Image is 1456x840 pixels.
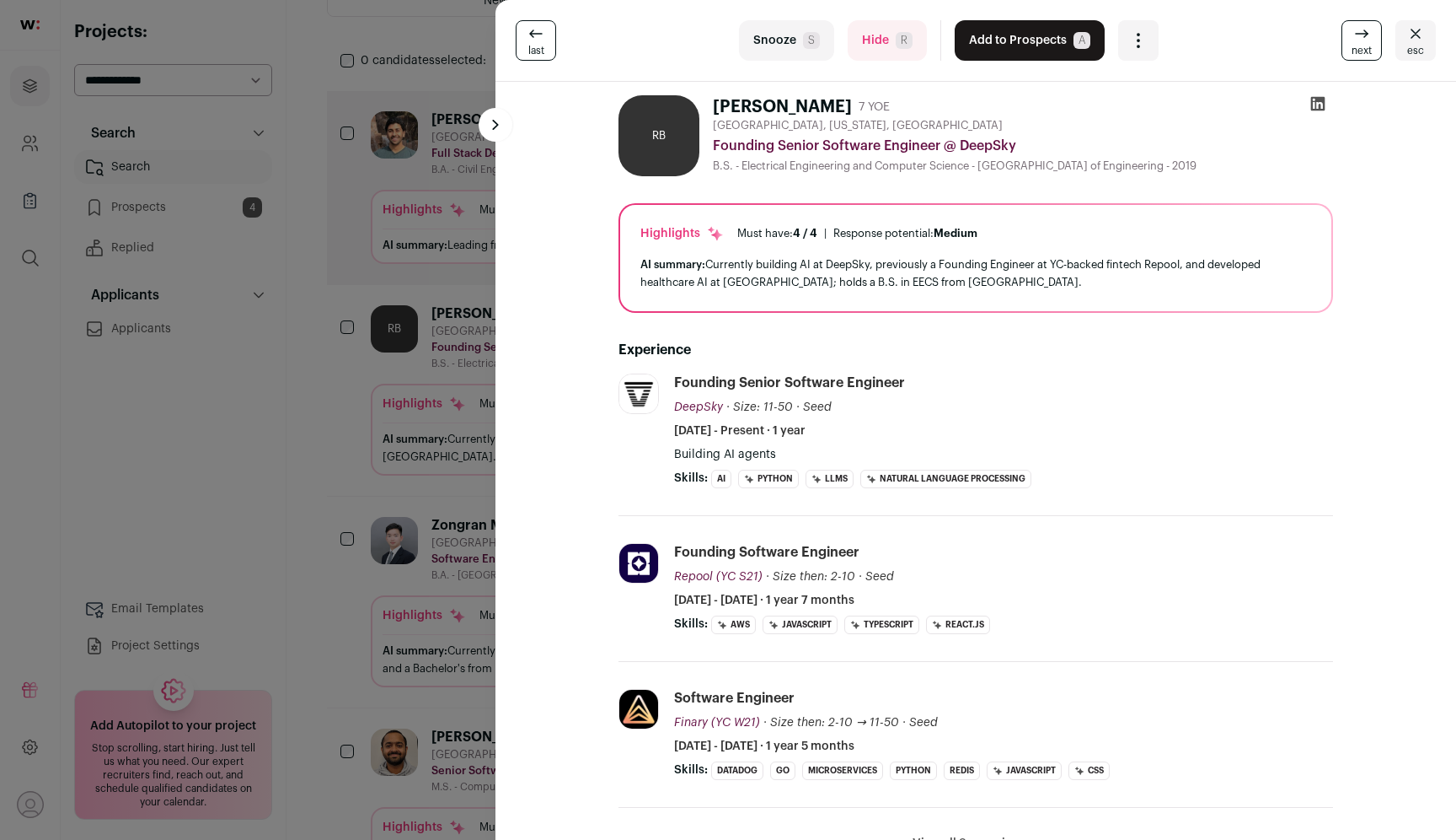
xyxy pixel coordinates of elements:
[1407,44,1424,57] span: esc
[674,738,854,755] span: [DATE] - [DATE] · 1 year 5 months
[674,717,760,729] span: Finary (YC W21)
[909,717,938,729] span: Seed
[640,225,724,242] div: Highlights
[1395,20,1436,61] button: Close
[1068,762,1110,780] li: CSS
[711,470,731,488] li: AI
[934,228,977,239] span: Medium
[619,544,658,583] img: e352e6a4073a71ea9a8a75d18cbc86f5e08df8349fc14376364ef24827c371ea.jpg
[711,616,756,634] li: AWS
[528,44,544,57] span: last
[713,95,852,119] h1: [PERSON_NAME]
[833,227,977,240] div: Response potential:
[674,543,859,562] div: Founding Software Engineer
[618,95,699,176] div: RB
[803,401,832,413] span: Seed
[674,446,1333,463] p: Building AI agents
[848,20,927,61] button: HideR
[987,762,1062,780] li: JavaScript
[896,32,913,49] span: R
[711,762,763,780] li: Datadog
[803,32,820,49] span: S
[726,401,793,413] span: · Size: 11-50
[955,20,1105,61] button: Add to ProspectsA
[713,119,1003,132] span: [GEOGRAPHIC_DATA], [US_STATE], [GEOGRAPHIC_DATA]
[739,20,834,61] button: SnoozeS
[674,401,723,413] span: DeepSky
[674,762,708,778] span: Skills:
[1352,44,1372,57] span: next
[640,256,1311,291] div: Currently building AI at DeepSky, previously a Founding Engineer at YC-backed fintech Repool, and...
[860,470,1031,488] li: Natural Language Processing
[1118,20,1159,61] button: Open dropdown
[674,374,905,392] div: Founding Senior Software Engineer
[713,136,1333,156] div: Founding Senior Software Engineer @ DeepSky
[793,228,817,239] span: 4 / 4
[763,717,899,729] span: · Size then: 2-10 → 11-50
[865,571,894,583] span: Seed
[859,99,890,116] div: 7 YOE
[618,340,1333,360] h2: Experience
[926,616,990,634] li: React.js
[713,159,1333,173] div: B.S. - Electrical Engineering and Computer Science - [GEOGRAPHIC_DATA] of Engineering - 2019
[802,762,883,780] li: Microservices
[674,423,806,439] span: [DATE] - Present · 1 year
[844,616,919,634] li: TypeScript
[737,227,977,240] ul: |
[674,592,854,609] span: [DATE] - [DATE] · 1 year 7 months
[674,616,708,633] span: Skills:
[619,374,658,413] img: f7d4320524490b80a37b8fe213246c4240c6d880ab52d972faea76e241a98a79.jpg
[890,762,937,780] li: Python
[640,259,705,270] span: AI summary:
[763,616,838,634] li: JavaScript
[1073,32,1090,49] span: A
[766,571,855,583] span: · Size then: 2-10
[944,762,980,780] li: Redis
[674,470,708,487] span: Skills:
[674,571,763,583] span: Repool (YC S21)
[859,568,862,585] span: ·
[902,714,906,731] span: ·
[619,690,658,729] img: 45bfe32ef20d70bce4f8ecda4a460c5722365b5f1f173c9c77d61df784a20590.jpg
[796,399,800,416] span: ·
[674,689,795,708] div: Software Engineer
[738,470,799,488] li: Python
[770,762,795,780] li: Go
[737,227,817,240] div: Must have:
[516,20,556,61] a: last
[806,470,854,488] li: LLMs
[1341,20,1382,61] a: next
